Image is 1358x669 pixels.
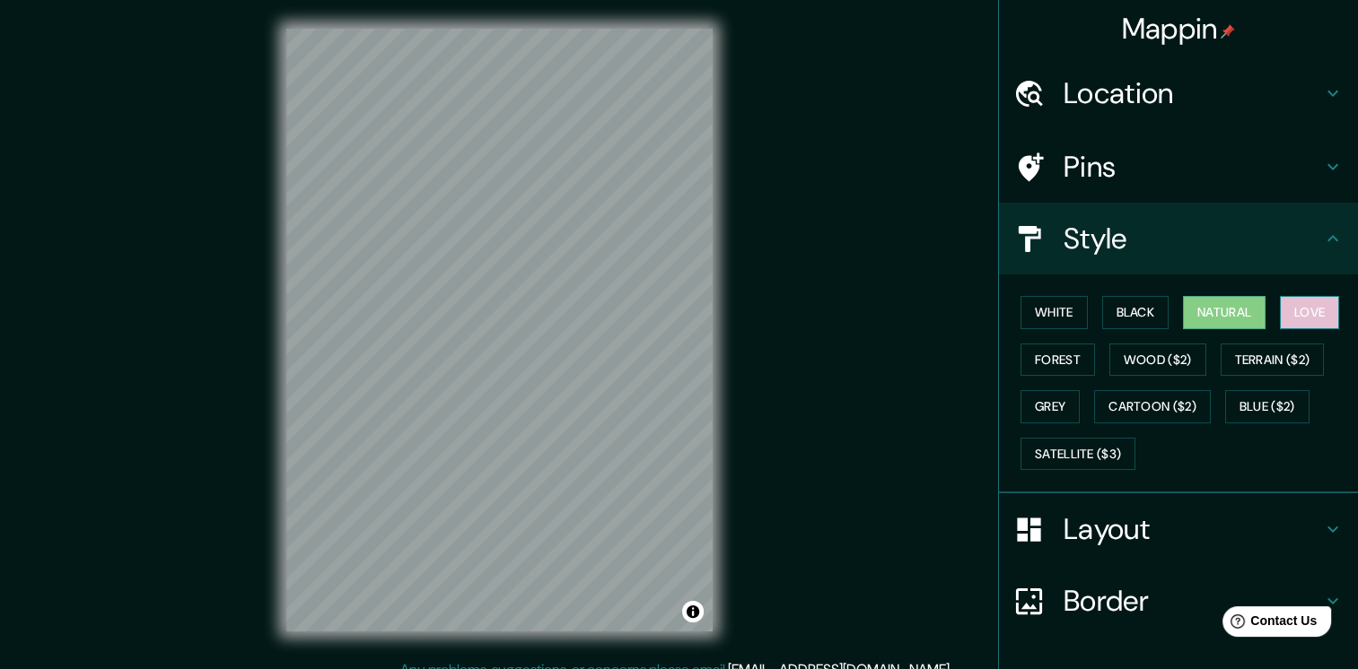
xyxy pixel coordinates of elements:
[1064,221,1322,256] h4: Style
[1094,390,1211,423] button: Cartoon ($2)
[1021,296,1088,329] button: White
[999,203,1358,274] div: Style
[1109,343,1206,377] button: Wood ($2)
[682,601,704,622] button: Toggle attribution
[999,131,1358,203] div: Pins
[1021,390,1080,423] button: Grey
[999,493,1358,565] div: Layout
[286,29,713,631] canvas: Map
[1064,149,1322,185] h4: Pins
[1102,296,1170,329] button: Black
[1225,390,1310,423] button: Blue ($2)
[1064,511,1322,547] h4: Layout
[1198,599,1338,649] iframe: Help widget launcher
[999,565,1358,637] div: Border
[1064,583,1322,619] h4: Border
[1021,343,1095,377] button: Forest
[1280,296,1339,329] button: Love
[1221,24,1235,39] img: pin-icon.png
[1064,75,1322,111] h4: Location
[1122,11,1236,47] h4: Mappin
[1021,438,1135,471] button: Satellite ($3)
[999,57,1358,129] div: Location
[1183,296,1266,329] button: Natural
[1221,343,1325,377] button: Terrain ($2)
